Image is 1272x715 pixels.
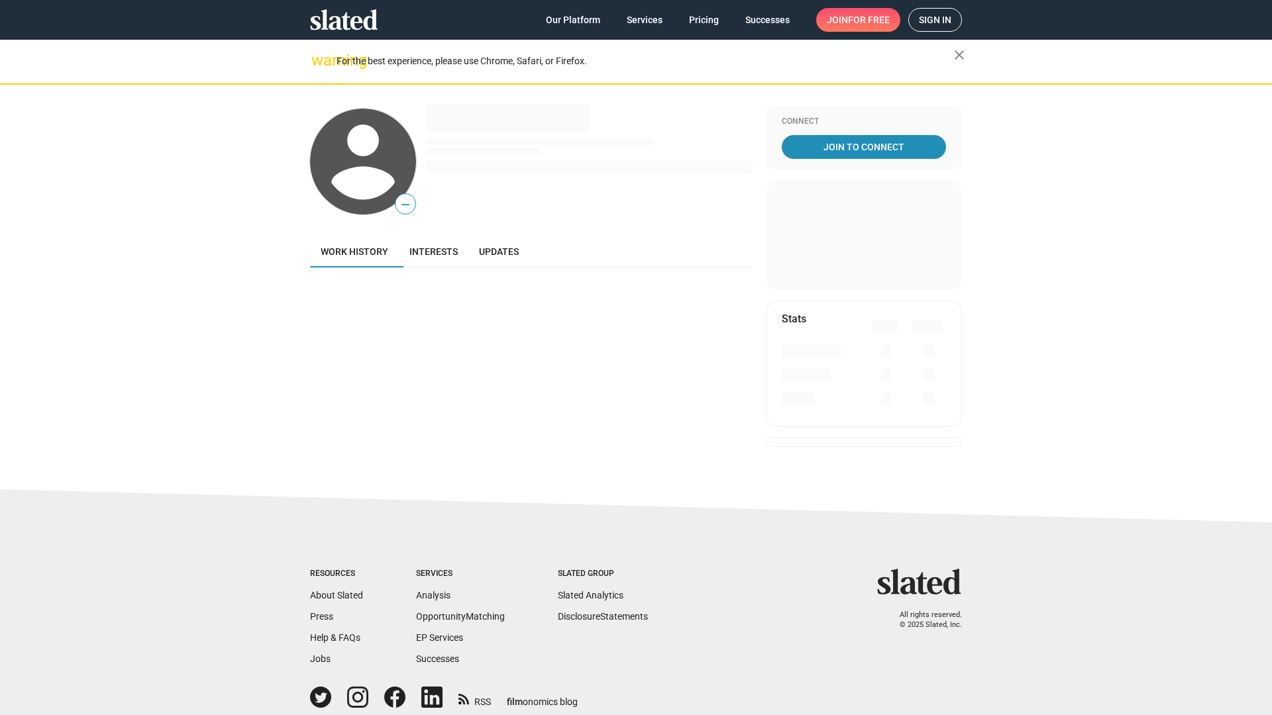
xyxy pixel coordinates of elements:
a: RSS [458,688,491,708]
a: Jobs [310,653,331,664]
a: Help & FAQs [310,632,360,643]
a: Interests [399,236,468,267]
span: for free [848,8,890,32]
a: DisclosureStatements [558,611,648,622]
span: Join [827,8,890,32]
span: Work history [321,246,388,257]
mat-card-title: Stats [782,312,806,326]
a: Join To Connect [782,135,946,159]
a: Joinfor free [816,8,900,32]
span: Join To Connect [784,135,943,159]
span: Interests [409,246,458,257]
mat-icon: close [951,47,967,63]
a: Services [616,8,673,32]
span: Successes [745,8,790,32]
a: Analysis [416,590,450,600]
a: Sign in [908,8,962,32]
div: Services [416,569,505,579]
div: Slated Group [558,569,648,579]
span: Updates [479,246,519,257]
div: Resources [310,569,363,579]
a: Press [310,611,333,622]
p: All rights reserved. © 2025 Slated, Inc. [886,610,962,630]
a: Updates [468,236,529,267]
a: OpportunityMatching [416,611,505,622]
span: Our Platform [546,8,600,32]
a: EP Services [416,632,463,643]
span: — [396,196,415,213]
div: Connect [782,117,946,127]
a: filmonomics blog [507,685,578,708]
span: Pricing [689,8,719,32]
mat-icon: warning [311,52,327,68]
a: Slated Analytics [558,590,623,600]
span: Sign in [919,9,951,31]
a: Successes [735,8,800,32]
span: Services [627,8,662,32]
a: Work history [310,236,399,267]
span: film [507,696,523,707]
a: Pricing [678,8,729,32]
a: Successes [416,653,459,664]
a: About Slated [310,590,363,600]
div: For the best experience, please use Chrome, Safari, or Firefox. [337,52,954,70]
a: Our Platform [535,8,611,32]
